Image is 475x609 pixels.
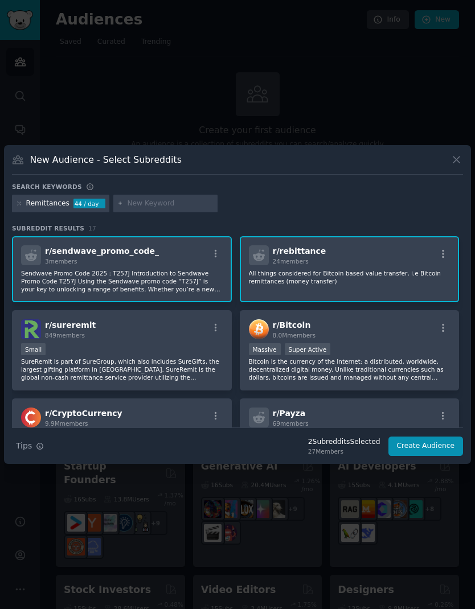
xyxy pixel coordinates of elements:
span: 24 members [273,258,309,265]
img: sureremit [21,319,41,339]
div: 44 / day [73,199,105,209]
img: Bitcoin [249,319,269,339]
span: 9.9M members [45,420,88,427]
p: Sendwave Promo Code 2025 : T257J Introduction to Sendwave Promo Code T257J Using the Sendwave pro... [21,269,223,293]
span: Tips [16,440,32,452]
span: r/ Bitcoin [273,320,311,330]
span: 849 members [45,332,85,339]
span: 69 members [273,420,309,427]
p: SureRemit is part of SureGroup, which also includes SureGifts, the largest gifting platform in [G... [21,357,223,381]
span: r/ sendwave_promo_code_ [45,246,159,256]
div: Super Active [285,343,331,355]
div: Remittances [26,199,69,209]
input: New Keyword [127,199,214,209]
span: 8.0M members [273,332,316,339]
span: 17 [88,225,96,232]
div: Small [21,343,46,355]
span: Subreddit Results [12,224,84,232]
button: Tips [12,436,48,456]
span: r/ sureremit [45,320,96,330]
h3: Search keywords [12,183,82,191]
span: r/ CryptoCurrency [45,409,122,418]
span: 3 members [45,258,77,265]
div: 2 Subreddit s Selected [308,437,380,447]
h3: New Audience - Select Subreddits [30,154,182,166]
button: Create Audience [388,437,464,456]
p: All things considered for Bitcoin based value transfer, i.e Bitcoin remittances (money transfer) [249,269,451,285]
img: CryptoCurrency [21,408,41,427]
span: r/ Payza [273,409,306,418]
div: 27 Members [308,447,380,455]
div: Massive [249,343,281,355]
span: r/ rebittance [273,246,326,256]
p: Bitcoin is the currency of the Internet: a distributed, worldwide, decentralized digital money. U... [249,357,451,381]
